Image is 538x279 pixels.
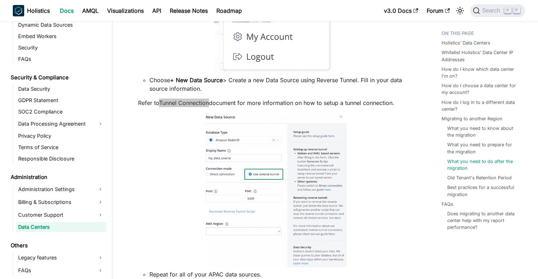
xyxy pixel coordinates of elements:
[470,4,525,17] button: Search (Command+K)
[16,142,106,152] a: Terms of Service
[9,172,106,182] a: Administration
[447,125,518,138] a: What you need to know about the migration
[447,184,518,198] a: Best practices for a successful migration
[16,43,106,53] a: Security
[9,241,106,251] a: Others
[16,31,106,41] a: Embed Workers
[165,5,212,16] a: Release Notes
[27,6,50,15] b: Holistics
[16,184,106,195] a: Administration Settings
[13,5,24,16] img: Holistics
[16,252,106,263] a: Legacy features
[16,209,106,221] a: Customer Support
[6,21,112,279] nav: Docs sidebar
[442,201,453,207] a: FAQs
[16,222,106,232] a: Data Centers
[447,210,518,231] a: Does migrating to another data center help with my report performance?
[447,174,512,181] a: Old Tenant's Retention Period
[212,5,246,16] a: Roadmap
[16,54,106,64] a: FAQs
[9,73,106,83] a: Security & Compliance
[149,270,413,279] li: Repeat for all of your APAC data sources.
[159,99,209,106] a: Tunnel Connection
[16,107,106,117] a: SOC2 Compliance
[16,84,106,94] a: Data Security
[447,158,518,172] a: What you need to do after the migration
[442,82,521,96] a: How do I choose a data center for my account?
[170,77,223,84] strong: + New Data Source
[422,5,454,16] a: Forum
[504,7,511,14] kbd: ⌘
[56,5,78,16] a: Docs
[16,118,106,130] a: Data Processing Agreement
[442,40,490,46] a: Holistics’ Data Centers
[13,5,50,16] a: HolisticsHolistics
[454,5,466,16] button: Switch between dark and light mode (currently light mode)
[442,49,521,63] a: Whitelist Holistics’ Data Center IP Addresses
[16,154,106,164] a: Responsible Disclosure
[16,20,106,30] a: Dynamic Data Sources
[138,99,413,107] p: Refer to document for more information on how to setup a tunnel connection.
[205,114,347,267] img: step2.png
[78,5,103,16] a: AMQL
[380,5,422,16] a: v3.0 Docs
[16,95,106,105] a: GDPR Statement
[16,131,106,141] a: Privacy Policy
[149,76,413,93] li: Choose > Create a new Data Source using Reverse Tunnel. Fill in your data source information.
[148,5,165,16] a: API
[442,115,502,122] a: Migrating to another Region
[442,66,521,79] a: How do I know which data center I'm on?
[103,5,148,16] a: Visualizations
[513,7,520,14] kbd: K
[480,7,505,14] span: Search
[447,141,518,155] a: What you need to prepare for the migration
[442,99,521,112] a: How do I log in to a different data center?
[16,196,106,208] a: Billing & Subscriptions
[16,265,106,276] a: FAQs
